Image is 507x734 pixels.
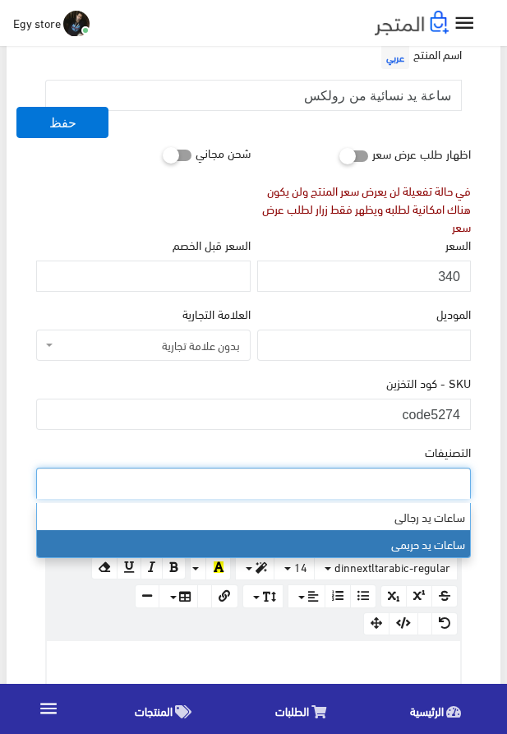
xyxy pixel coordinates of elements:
[196,137,251,168] label: شحن مجاني
[36,330,250,361] span: بدون علامة تجارية
[37,503,470,530] li: ساعات يد رجالى
[257,182,471,236] div: في حالة تفعيلة لن يعرض سعر المنتج ولن يكون هناك امكانية لطلبه ويظهر فقط زرار لطلب عرض سعر
[375,11,449,35] img: .
[314,556,458,580] button: dinnextltarabic-regular
[274,556,315,580] button: 14
[453,12,477,35] i: 
[294,556,307,577] span: 14
[386,374,471,392] label: SKU - كود التخزين
[37,530,470,557] li: ساعات يد حريمى
[445,236,471,254] label: السعر
[377,40,462,73] label: اسم المنتج
[173,236,251,254] label: السعر قبل الخصم
[237,688,372,730] a: الطلبات
[38,698,59,719] i: 
[334,556,450,577] span: dinnextltarabic-regular
[16,107,108,138] button: حفظ
[13,12,61,33] span: Egy store
[275,700,309,721] span: الطلبات
[372,688,507,730] a: الرئيسية
[425,443,471,461] label: التصنيفات
[372,137,471,168] label: اظهار طلب عرض سعر
[63,11,90,37] img: ...
[13,10,90,36] a: ... Egy store
[182,305,251,323] label: العلامة التجارية
[57,337,239,353] span: بدون علامة تجارية
[135,700,173,721] span: المنتجات
[410,700,444,721] span: الرئيسية
[97,688,237,730] a: المنتجات
[381,44,409,69] span: عربي
[436,305,471,323] label: الموديل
